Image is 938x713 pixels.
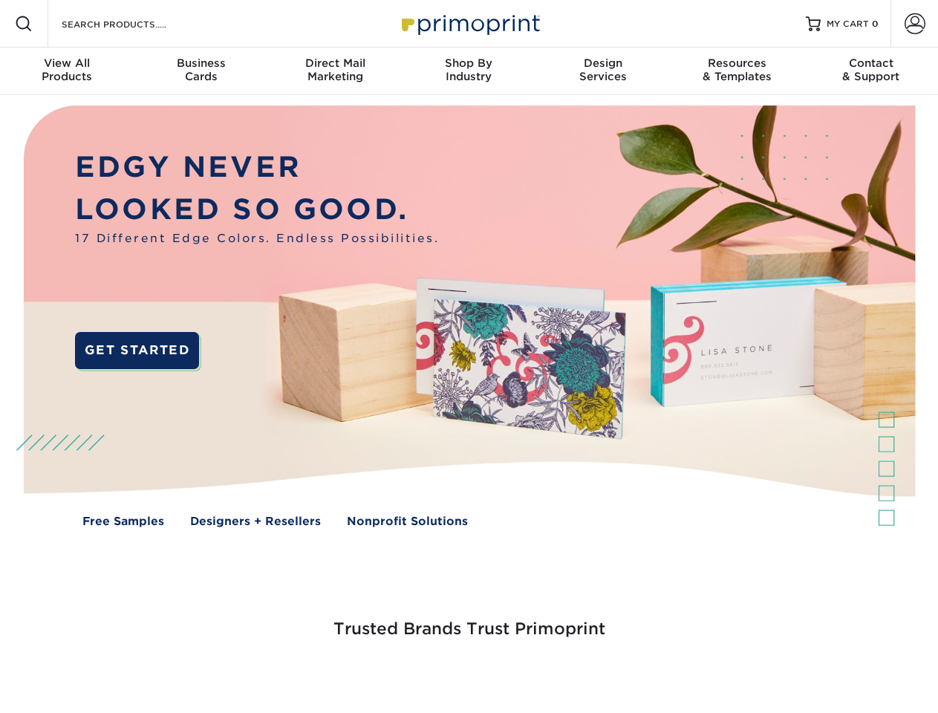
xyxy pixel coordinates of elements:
span: Shop By [402,56,535,70]
img: Freeform [223,677,224,678]
h3: Trusted Brands Trust Primoprint [35,584,904,657]
span: MY CART [827,18,869,30]
span: Business [134,56,267,70]
a: BusinessCards [134,48,267,95]
span: 17 Different Edge Colors. Endless Possibilities. [75,230,439,247]
span: Contact [804,56,938,70]
a: Contact& Support [804,48,938,95]
img: Amazon [661,677,662,678]
img: Goodwill [802,677,803,678]
img: Google [379,677,380,678]
div: Marketing [268,56,402,83]
a: Designers + Resellers [190,513,321,530]
a: Direct MailMarketing [268,48,402,95]
a: Shop ByIndustry [402,48,535,95]
a: Nonprofit Solutions [347,513,468,530]
span: 0 [872,19,879,29]
div: & Templates [670,56,804,83]
p: EDGY NEVER [75,146,439,189]
div: & Support [804,56,938,83]
span: Direct Mail [268,56,402,70]
a: Free Samples [82,513,164,530]
img: Mini [520,677,521,678]
input: SEARCH PRODUCTS..... [60,15,205,33]
div: Cards [134,56,267,83]
div: Services [536,56,670,83]
p: LOOKED SO GOOD. [75,189,439,231]
a: Resources& Templates [670,48,804,95]
div: Industry [402,56,535,83]
img: Primoprint [395,7,544,39]
span: Design [536,56,670,70]
span: Resources [670,56,804,70]
a: GET STARTED [75,332,199,369]
a: DesignServices [536,48,670,95]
